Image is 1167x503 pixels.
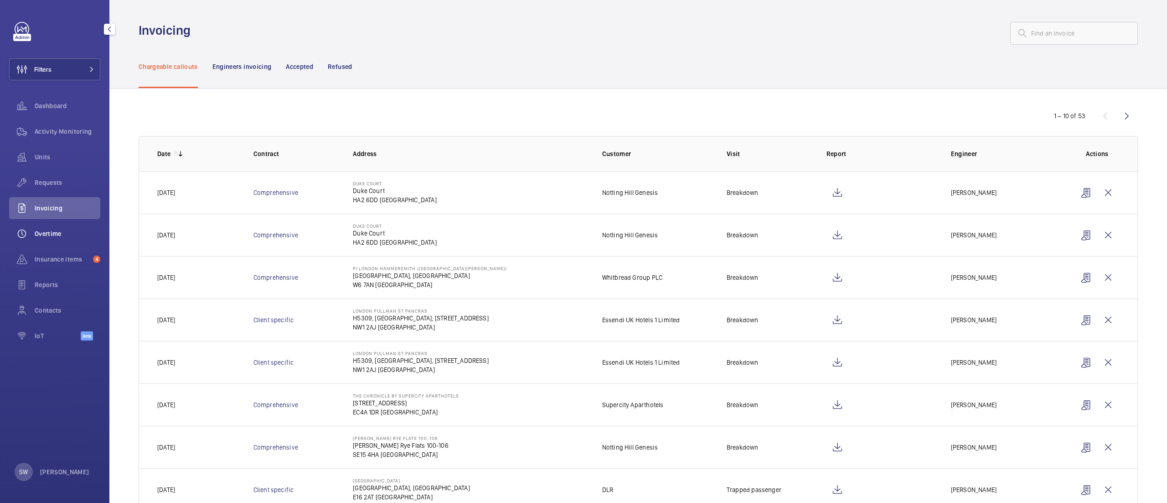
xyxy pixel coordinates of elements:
[602,358,680,367] p: Essendi UK Hotels 1 Limited
[602,149,712,158] p: Customer
[951,358,997,367] p: [PERSON_NAME]
[353,483,470,493] p: [GEOGRAPHIC_DATA], [GEOGRAPHIC_DATA]
[353,441,449,450] p: [PERSON_NAME] Rye Flats 100-106
[353,229,437,238] p: Duke Court
[253,274,298,281] a: Comprehensive
[157,149,170,158] p: Date
[353,223,437,229] p: Duke Court
[253,231,298,239] a: Comprehensive
[253,359,294,366] a: Client specific
[353,478,470,483] p: [GEOGRAPHIC_DATA]
[253,444,298,451] a: Comprehensive
[157,485,175,494] p: [DATE]
[353,280,507,289] p: W6 7AN [GEOGRAPHIC_DATA]
[353,351,489,356] p: LONDON PULLMAN ST PANCRAS
[353,393,459,398] p: The Chronicle by Supercity Aparthotels
[9,58,100,80] button: Filters
[353,238,437,247] p: HA2 6DD [GEOGRAPHIC_DATA]
[157,188,175,197] p: [DATE]
[35,178,100,187] span: Requests
[727,188,759,197] p: Breakdown
[253,316,294,324] a: Client specific
[353,271,507,280] p: [GEOGRAPHIC_DATA], [GEOGRAPHIC_DATA]
[157,273,175,282] p: [DATE]
[951,443,997,452] p: [PERSON_NAME]
[353,356,489,365] p: H5309, [GEOGRAPHIC_DATA], [STREET_ADDRESS]
[253,486,294,493] a: Client specific
[35,127,100,136] span: Activity Monitoring
[81,331,93,341] span: Beta
[40,467,89,477] p: [PERSON_NAME]
[35,331,81,341] span: IoT
[353,450,449,459] p: SE15 4HA [GEOGRAPHIC_DATA]
[35,101,100,110] span: Dashboard
[602,188,658,197] p: Notting Hill Genesis
[826,149,936,158] p: Report
[139,22,196,39] h1: Invoicing
[93,256,100,263] span: 4
[253,149,339,158] p: Contract
[727,231,759,240] p: Breakdown
[353,266,507,271] p: PI London Hammersmith ([GEOGRAPHIC_DATA][PERSON_NAME])
[212,62,272,71] p: Engineers invoicing
[19,467,28,477] p: SW
[602,231,658,240] p: Notting Hill Genesis
[353,195,437,204] p: HA2 6DD [GEOGRAPHIC_DATA]
[353,398,459,408] p: [STREET_ADDRESS]
[951,231,997,240] p: [PERSON_NAME]
[353,435,449,441] p: [PERSON_NAME] Rye Flats 100-106
[253,189,298,196] a: Comprehensive
[35,280,100,289] span: Reports
[35,204,100,213] span: Invoicing
[727,358,759,367] p: Breakdown
[353,181,437,186] p: Duke Court
[353,149,587,158] p: Address
[253,401,298,409] a: Comprehensive
[602,443,658,452] p: Notting Hill Genesis
[951,188,997,197] p: [PERSON_NAME]
[353,314,489,323] p: H5309, [GEOGRAPHIC_DATA], [STREET_ADDRESS]
[34,65,52,74] span: Filters
[727,315,759,325] p: Breakdown
[1010,22,1138,45] input: Find an invoice
[35,255,89,264] span: Insurance items
[157,443,175,452] p: [DATE]
[727,400,759,409] p: Breakdown
[727,149,812,158] p: Visit
[139,62,198,71] p: Chargeable callouts
[602,273,662,282] p: Whitbread Group PLC
[35,229,100,238] span: Overtime
[286,62,313,71] p: Accepted
[602,400,664,409] p: Supercity Aparthotels
[353,365,489,374] p: NW1 2AJ [GEOGRAPHIC_DATA]
[602,315,680,325] p: Essendi UK Hotels 1 Limited
[157,358,175,367] p: [DATE]
[951,315,997,325] p: [PERSON_NAME]
[353,408,459,417] p: EC4A 1DR [GEOGRAPHIC_DATA]
[353,323,489,332] p: NW1 2AJ [GEOGRAPHIC_DATA]
[157,400,175,409] p: [DATE]
[353,186,437,195] p: Duke Court
[157,231,175,240] p: [DATE]
[951,400,997,409] p: [PERSON_NAME]
[727,273,759,282] p: Breakdown
[353,493,470,502] p: E16 2AT [GEOGRAPHIC_DATA]
[35,152,100,162] span: Units
[951,485,997,494] p: [PERSON_NAME]
[727,485,781,494] p: Trapped passenger
[951,273,997,282] p: [PERSON_NAME]
[35,306,100,315] span: Contacts
[1075,149,1119,158] p: Actions
[951,149,1061,158] p: Engineer
[1054,111,1085,121] div: 1 – 10 of 53
[602,485,614,494] p: DLR
[328,62,352,71] p: Refused
[727,443,759,452] p: Breakdown
[353,308,489,314] p: LONDON PULLMAN ST PANCRAS
[157,315,175,325] p: [DATE]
